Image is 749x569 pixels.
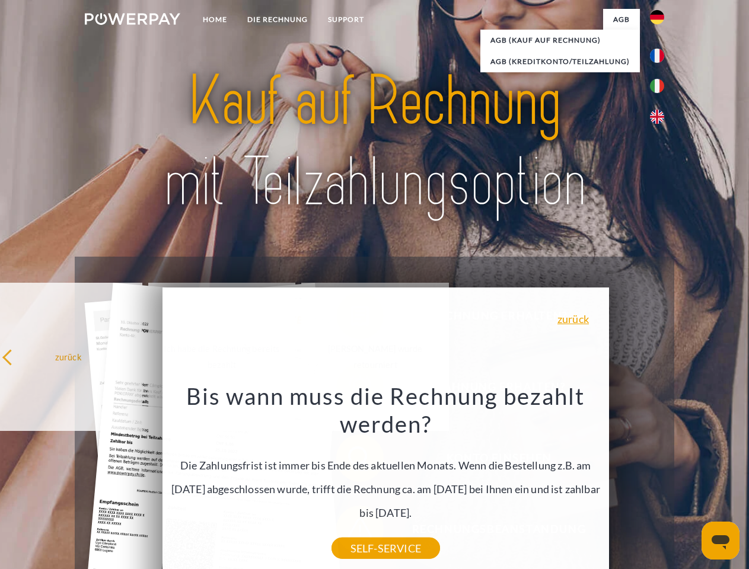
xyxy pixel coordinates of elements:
img: it [650,79,664,93]
a: SELF-SERVICE [332,538,440,559]
img: en [650,110,664,124]
img: fr [650,49,664,63]
div: zurück [2,349,135,365]
iframe: Schaltfläche zum Öffnen des Messaging-Fensters [702,522,740,560]
img: logo-powerpay-white.svg [85,13,180,25]
a: SUPPORT [318,9,374,30]
a: agb [603,9,640,30]
img: de [650,10,664,24]
img: title-powerpay_de.svg [113,57,636,227]
h3: Bis wann muss die Rechnung bezahlt werden? [169,382,602,439]
a: AGB (Kreditkonto/Teilzahlung) [480,51,640,72]
a: Home [193,9,237,30]
a: AGB (Kauf auf Rechnung) [480,30,640,51]
div: Die Zahlungsfrist ist immer bis Ende des aktuellen Monats. Wenn die Bestellung z.B. am [DATE] abg... [169,382,602,548]
a: DIE RECHNUNG [237,9,318,30]
a: zurück [557,314,589,324]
